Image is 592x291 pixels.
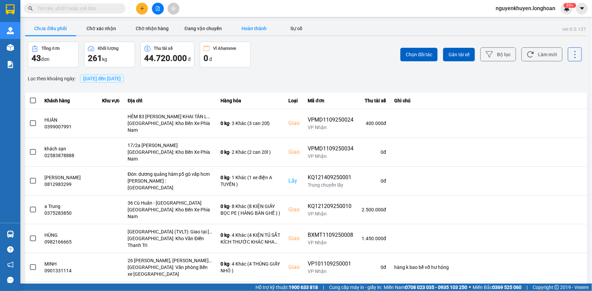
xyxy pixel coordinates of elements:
[83,76,121,81] span: 14/09/2025 đến 14/09/2025
[144,54,187,63] span: 44.720.000
[32,53,75,64] div: đơn
[144,53,191,64] div: đ
[288,234,300,243] div: Giao
[308,210,354,217] div: VP Nhận
[123,92,216,109] th: Địa chỉ
[7,246,14,253] span: question-circle
[45,238,94,245] div: 0982166665
[45,203,94,210] div: a Trung
[448,51,470,58] span: Gán tài xế
[400,48,438,61] button: Chọn đối tác
[204,53,247,64] div: đ
[128,171,212,178] div: Đón: dương quảng hàm p5 gò vấp hcm
[221,149,280,155] div: - 2 Khác (2 can 20l )
[362,264,386,271] div: 0 đ
[405,285,467,290] strong: 0708 023 035 - 0935 103 250
[221,232,229,238] span: 0 kg
[80,75,124,83] span: [DATE] đến [DATE]
[7,277,14,283] span: message
[221,175,229,180] span: 0 kg
[37,5,117,12] input: Tìm tên, số ĐT hoặc mã đơn
[128,235,212,249] div: [GEOGRAPHIC_DATA]: Kho Văn Điển Thanh Trì
[308,153,354,160] div: VP Nhận
[564,3,576,8] sup: 434
[140,6,145,11] span: plus
[221,203,280,216] div: - 8 Khác (8 KIỆN GIẤY BỌC PE ( HÀNG BÀN GHẾ ) )
[221,232,280,245] div: - 4 Khác (4 KIỆN TỦ SẮT KÍCH THƯỚC KHÁC NHAU BỌC XỐP NỔ )
[323,284,324,291] span: |
[492,285,521,290] strong: 0369 525 060
[362,97,386,105] div: Thu tài xế
[527,284,528,291] span: |
[88,53,131,64] div: kg
[221,121,229,126] span: 0 kg
[406,51,432,58] span: Chọn đối tác
[45,174,94,181] div: [PERSON_NAME]
[128,120,212,133] div: [GEOGRAPHIC_DATA]: Kho Bến Xe Phía Nam
[28,75,76,82] span: Lọc theo khoảng ngày :
[128,178,212,191] div: [PERSON_NAME] : [GEOGRAPHIC_DATA]
[308,260,354,268] div: VP101109250001
[7,262,14,268] span: notification
[128,149,212,162] div: [GEOGRAPHIC_DATA]: Kho Bến Xe Phía Nam
[28,42,79,67] button: Tổng đơn43đơn
[384,284,467,291] span: Miền Nam
[140,42,194,67] button: Thu tài xế44.720.000 đ
[390,92,587,109] th: Ghi chú
[45,145,94,152] div: khách sạn
[128,228,212,235] div: [GEOGRAPHIC_DATA] (TVLT): Giao tại [GEOGRAPHIC_DATA] [GEOGRAPHIC_DATA]
[98,46,118,51] div: Khối lượng
[473,284,521,291] span: Miền Bắc
[84,42,135,67] button: Khối lượng261kg
[329,284,382,291] span: Cung cấp máy in - giấy in:
[152,3,164,15] button: file-add
[288,148,300,156] div: Giao
[128,142,212,149] div: 17/2a [PERSON_NAME]
[362,178,386,184] div: 0 đ
[7,231,14,238] img: warehouse-icon
[221,204,229,209] span: 0 kg
[136,3,148,15] button: plus
[284,92,304,109] th: Loại
[41,46,60,51] div: Tổng đơn
[308,182,354,188] div: Trung chuyển lấy
[288,206,300,214] div: Giao
[221,149,229,155] span: 0 kg
[362,149,386,155] div: 0 đ
[362,120,386,127] div: 400.000 đ
[308,145,354,153] div: VPMD1109250034
[7,27,14,34] img: warehouse-icon
[554,285,559,290] span: copyright
[308,202,354,210] div: KQ121209250010
[288,263,300,271] div: Giao
[308,116,354,124] div: VPMD1109250024
[98,92,123,109] th: Khu vực
[362,206,386,213] div: 2.500.000 đ
[579,5,585,12] span: caret-down
[32,54,41,63] span: 43
[155,6,160,11] span: file-add
[200,42,251,67] button: Ví Ahamove0 đ
[45,123,94,130] div: 0399007991
[45,152,94,159] div: 02583878888
[304,92,358,109] th: Mã đơn
[128,113,212,120] div: HẺM 83 [PERSON_NAME] KHAI TÂN LẬP [GEOGRAPHIC_DATA]
[45,232,94,238] div: HÙNG
[216,92,284,109] th: Hàng hóa
[280,22,313,35] button: Sự cố
[28,6,33,11] span: search
[288,177,300,185] div: Lấy
[204,54,208,63] span: 0
[255,284,318,291] span: Hỗ trợ kỹ thuật:
[221,261,280,274] div: - 4 Khác (4 THÙNG GIẤY NHỎ )
[362,235,386,242] div: 1.450.000 đ
[469,286,471,289] span: ⚪️
[88,54,102,63] span: 261
[171,6,176,11] span: aim
[308,173,354,182] div: KQ121409250001
[480,47,516,61] button: Bộ lọc
[288,119,300,127] div: Giao
[127,22,178,35] button: Chờ nhận hàng
[394,264,583,271] div: hàng k bao bể vỡ hư hỏng
[25,22,76,35] button: Chưa điều phối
